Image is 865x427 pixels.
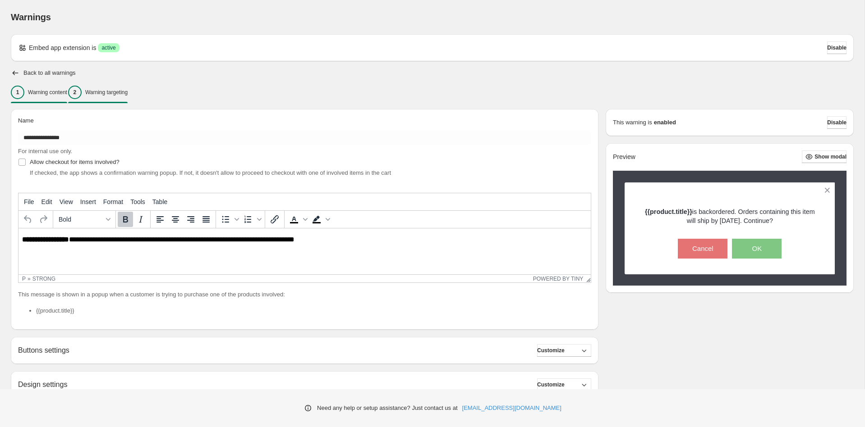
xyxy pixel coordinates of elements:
div: Numbered list [240,212,263,227]
button: Justify [198,212,214,227]
div: strong [32,276,55,282]
span: Allow checkout for items involved? [30,159,120,165]
span: Show modal [814,153,847,160]
button: OK [732,239,782,259]
span: For internal use only. [18,148,72,154]
iframe: Rich Text Area [18,228,591,274]
button: Undo [20,212,36,227]
div: Text color [286,212,309,227]
span: Bold [59,216,103,223]
p: Warning content [28,89,67,96]
button: Redo [36,212,51,227]
span: Tools [130,198,145,205]
button: Align right [183,212,198,227]
div: 1 [11,86,24,99]
button: Insert/edit link [267,212,282,227]
span: Insert [80,198,96,205]
div: » [28,276,31,282]
p: This message is shown in a popup when a customer is trying to purchase one of the products involved: [18,290,591,299]
h2: Preview [613,153,635,161]
button: 2Warning targeting [68,83,128,102]
button: Disable [827,41,847,54]
span: Customize [537,381,565,388]
p: Warning targeting [85,89,128,96]
span: Format [103,198,123,205]
button: Bold [118,212,133,227]
div: 2 [68,86,82,99]
strong: {{product.title}} [645,208,692,215]
button: Customize [537,344,591,357]
p: This warning is [613,118,652,127]
a: [EMAIL_ADDRESS][DOMAIN_NAME] [462,404,561,413]
div: p [22,276,26,282]
div: Resize [583,275,591,282]
p: Embed app extension is [29,43,96,52]
button: Show modal [802,150,847,163]
span: Edit [41,198,52,205]
button: Disable [827,116,847,129]
span: Customize [537,347,565,354]
h2: Back to all warnings [23,69,76,77]
p: is backordered. Orders containing this item will ship by [DATE]. Continue? [640,207,819,225]
button: Italic [133,212,148,227]
a: Powered by Tiny [533,276,584,282]
button: Align left [152,212,168,227]
button: Customize [537,378,591,391]
span: active [101,44,115,51]
h2: Buttons settings [18,346,69,354]
span: File [24,198,34,205]
h2: Design settings [18,380,67,389]
button: Formats [55,212,114,227]
button: Cancel [678,239,727,259]
button: 1Warning content [11,83,67,102]
span: Table [152,198,167,205]
div: Background color [309,212,331,227]
li: {{product.title}} [36,306,591,315]
span: Disable [827,44,847,51]
strong: enabled [654,118,676,127]
span: Warnings [11,12,51,22]
span: If checked, the app shows a confirmation warning popup. If not, it doesn't allow to proceed to ch... [30,169,391,176]
button: Align center [168,212,183,227]
div: Bullet list [218,212,240,227]
span: Disable [827,119,847,126]
span: Name [18,117,34,124]
span: View [60,198,73,205]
